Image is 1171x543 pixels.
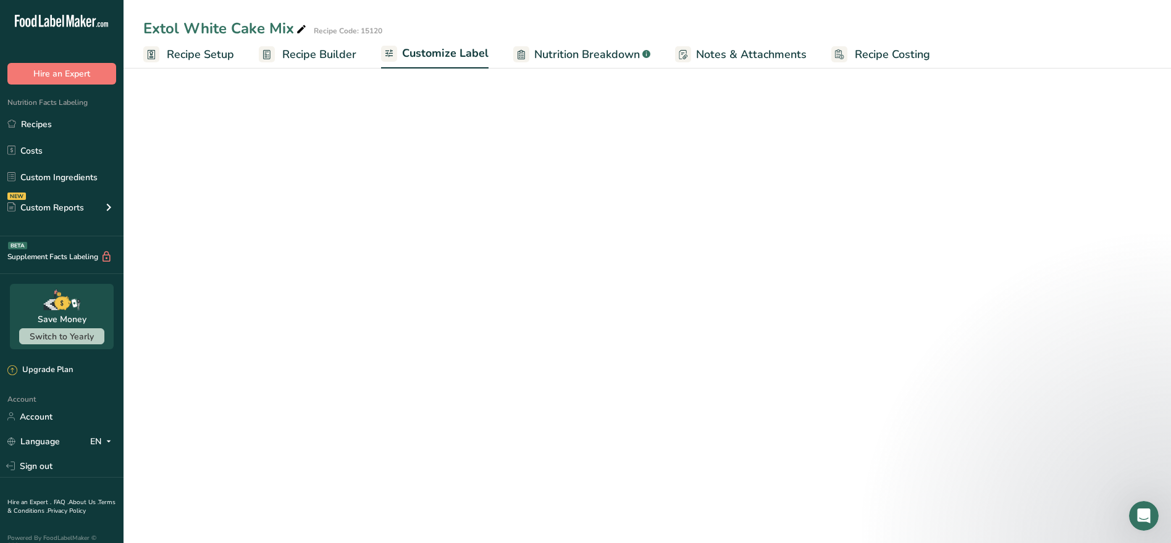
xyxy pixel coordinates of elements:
[19,328,104,344] button: Switch to Yearly
[35,7,55,27] div: Profile image for Food
[60,15,114,28] p: Active [DATE]
[402,45,489,62] span: Customize Label
[59,404,69,414] button: Upload attachment
[39,404,49,414] button: Gif picker
[69,498,98,507] a: About Us .
[10,378,237,399] textarea: Message…
[90,434,116,449] div: EN
[60,6,83,15] h1: Food
[314,25,382,36] div: Recipe Code: 15120
[855,46,930,63] span: Recipe Costing
[167,46,234,63] span: Recipe Setup
[675,41,807,68] a: Notes & Attachments
[48,507,86,515] a: Privacy Policy
[54,498,69,507] a: FAQ .
[534,46,640,63] span: Nutrition Breakdown
[513,41,650,68] a: Nutrition Breakdown
[7,201,84,214] div: Custom Reports
[7,498,115,515] a: Terms & Conditions .
[7,431,60,452] a: Language
[217,5,239,27] div: Close
[381,39,489,69] a: Customize Label
[20,118,72,126] div: Food • [DATE]
[831,41,930,68] a: Recipe Costing
[38,313,86,326] div: Save Money
[7,498,51,507] a: Hire an Expert .
[20,78,185,91] div: Not sure which plan suits your needs?
[8,5,31,28] button: go back
[7,364,73,376] div: Upgrade Plan
[7,63,116,85] button: Hire an Expert
[143,17,309,39] div: Extol White Cake Mix
[696,46,807,63] span: Notes & Attachments
[20,97,185,109] div: Let’s chat!
[30,331,94,342] span: Switch to Yearly
[78,404,88,414] button: Start recording
[259,41,356,68] a: Recipe Builder
[1129,501,1159,531] iframe: Intercom live chat
[10,71,195,116] div: Not sure which plan suits your needs?Let’s chat!Food • [DATE]
[8,242,27,249] div: BETA
[7,193,26,200] div: NEW
[10,71,237,143] div: Food says…
[212,399,232,419] button: Send a message…
[193,5,217,28] button: Home
[143,41,234,68] a: Recipe Setup
[282,46,356,63] span: Recipe Builder
[19,404,29,414] button: Emoji picker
